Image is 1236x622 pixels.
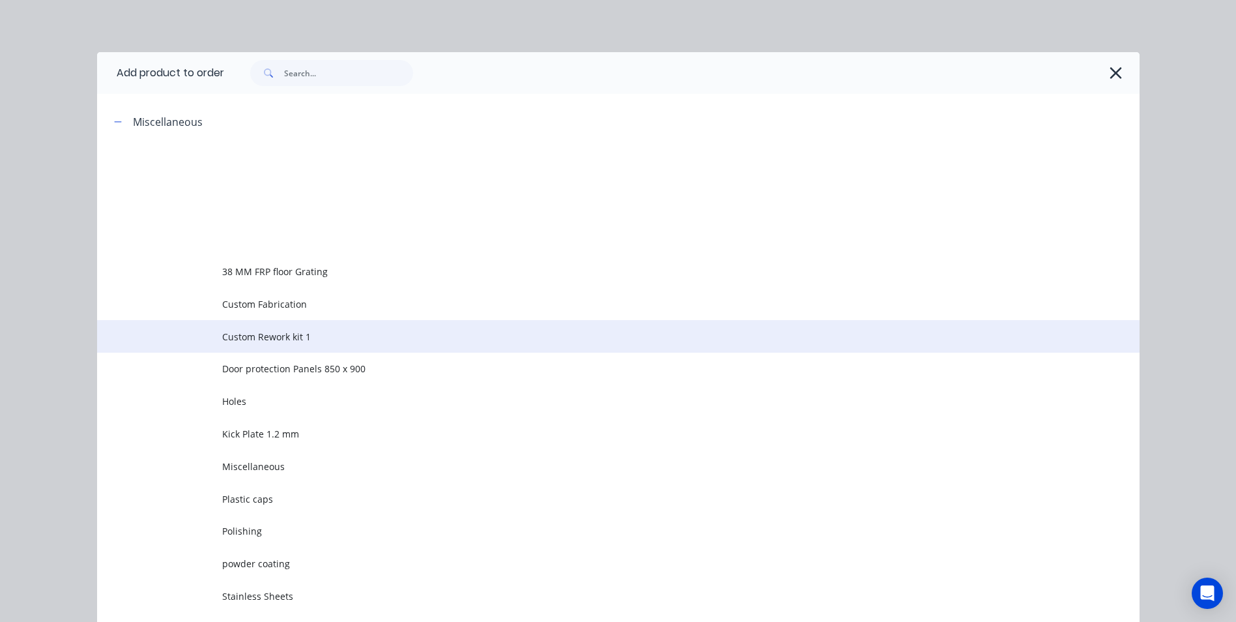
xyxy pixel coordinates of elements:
span: Stainless Sheets [222,589,956,603]
span: Custom Fabrication [222,297,956,311]
span: Door protection Panels 850 x 900 [222,362,956,376]
span: Holes [222,394,956,408]
span: powder coating [222,557,956,570]
span: Custom Rework kit 1 [222,330,956,344]
span: Kick Plate 1.2 mm [222,427,956,441]
input: Search... [284,60,413,86]
span: Miscellaneous [222,460,956,473]
span: Plastic caps [222,492,956,506]
div: Open Intercom Messenger [1192,578,1223,609]
span: 38 MM FRP floor Grating [222,265,956,278]
span: Polishing [222,524,956,538]
div: Miscellaneous [133,114,203,130]
div: Add product to order [97,52,224,94]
